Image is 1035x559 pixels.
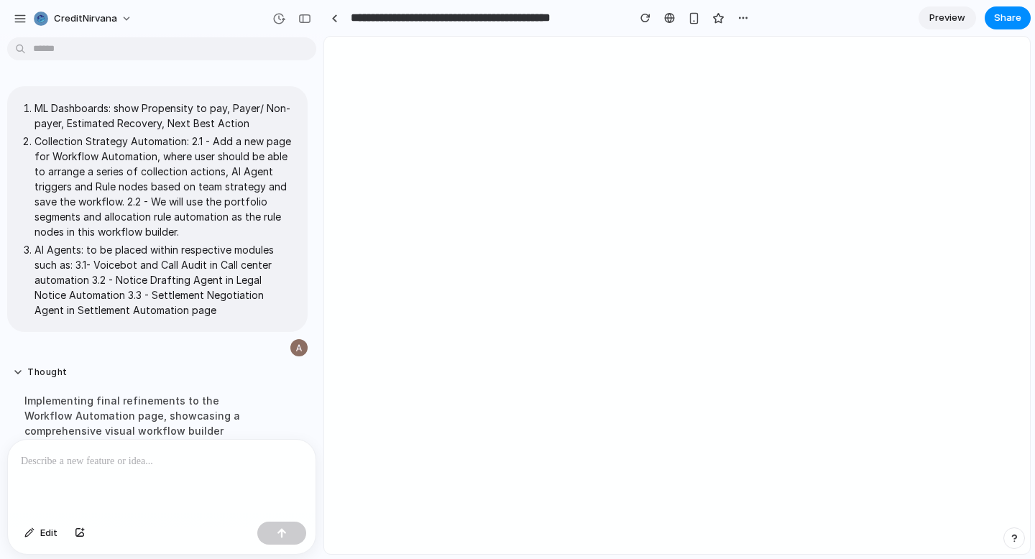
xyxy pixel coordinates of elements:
span: Share [994,11,1021,25]
li: ML Dashboards: show Propensity to pay, Payer/ Non-payer, Estimated Recovery, Next Best Action [34,101,295,131]
button: CreditNirvana [28,7,139,30]
button: Share [985,6,1031,29]
span: Edit [40,526,57,540]
span: CreditNirvana [54,11,117,26]
li: Collection Strategy Automation: 2.1 - Add a new page for Workflow Automation, where user should b... [34,134,295,239]
span: Preview [929,11,965,25]
button: Edit [17,522,65,545]
a: Preview [919,6,976,29]
li: AI Agents: to be placed within respective modules such as: 3.1- Voicebot and Call Audit in Call c... [34,242,295,318]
